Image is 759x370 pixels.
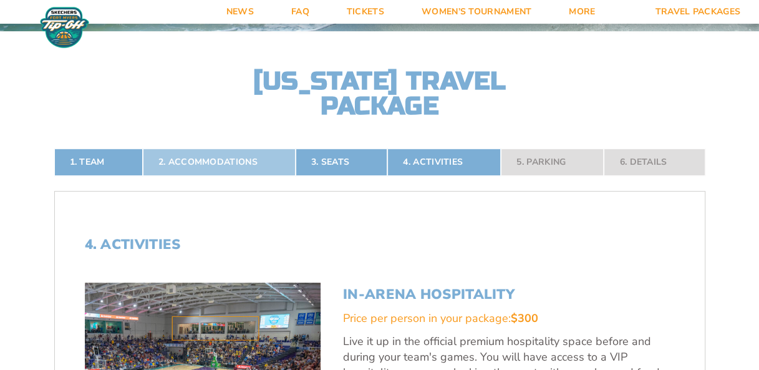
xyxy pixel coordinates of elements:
[511,311,538,326] span: $300
[143,148,296,176] a: 2. Accommodations
[343,286,675,303] h3: In-Arena Hospitality
[37,6,92,49] img: Fort Myers Tip-Off
[54,148,143,176] a: 1. Team
[343,311,675,326] div: Price per person in your package:
[85,236,675,253] h2: 4. Activities
[296,148,387,176] a: 3. Seats
[243,69,517,119] h2: [US_STATE] Travel Package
